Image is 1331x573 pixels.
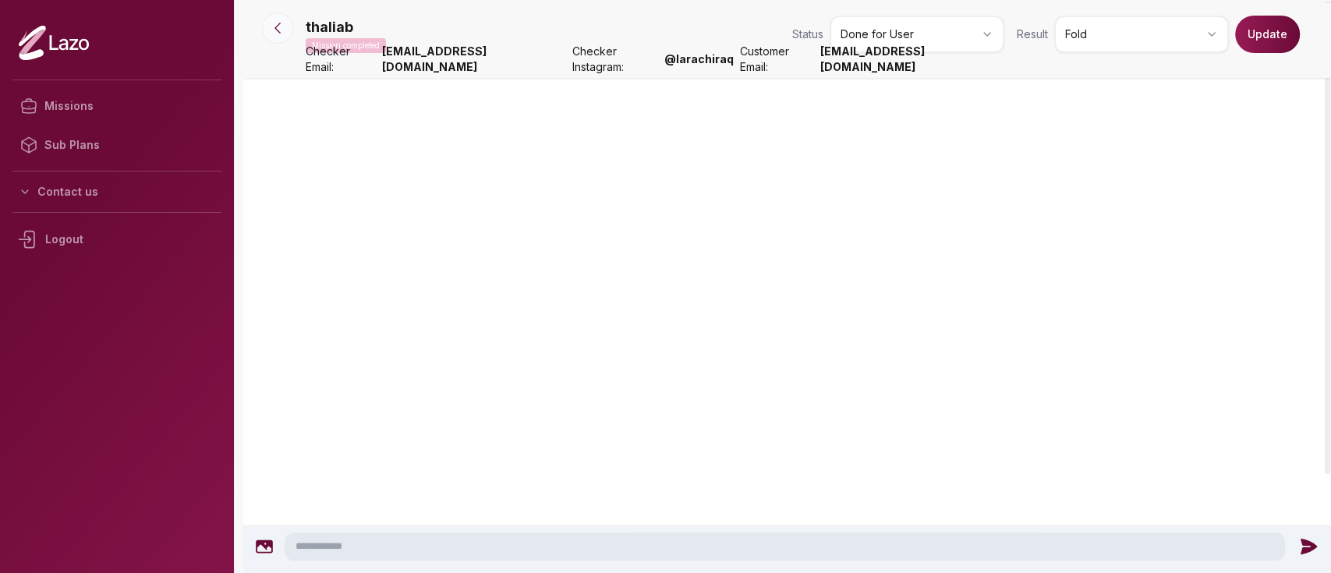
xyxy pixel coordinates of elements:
[306,38,386,53] p: Mission completed
[664,51,734,67] strong: @ larachiraq
[306,44,376,75] span: Checker Email:
[820,44,1004,75] strong: [EMAIL_ADDRESS][DOMAIN_NAME]
[572,44,658,75] span: Checker Instagram:
[12,178,221,206] button: Contact us
[382,44,566,75] strong: [EMAIL_ADDRESS][DOMAIN_NAME]
[792,27,823,42] span: Status
[1017,27,1048,42] span: Result
[740,44,814,75] span: Customer Email:
[306,16,353,38] p: thaliab
[12,219,221,260] div: Logout
[12,126,221,164] a: Sub Plans
[1235,16,1300,53] button: Update
[12,87,221,126] a: Missions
